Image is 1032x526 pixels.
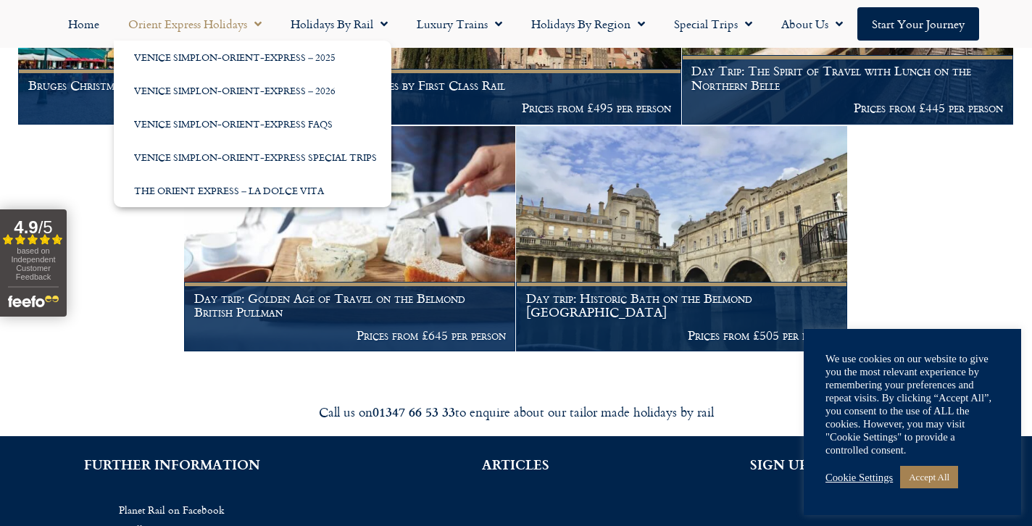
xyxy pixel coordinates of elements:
p: Prices from £495 per person [360,101,672,115]
a: Home [54,7,114,41]
a: Day trip: Historic Bath on the Belmond [GEOGRAPHIC_DATA] Prices from £505 per person [516,126,848,352]
a: Cookie Settings [825,471,893,484]
div: Call us on to enquire about our tailor made holidays by rail [110,404,922,420]
h1: Day trip: Golden Age of Travel on the Belmond British Pullman [194,291,506,320]
a: Venice Simplon-Orient-Express – 2025 [114,41,391,74]
a: Holidays by Rail [276,7,402,41]
h1: Day trip: Historic Bath on the Belmond [GEOGRAPHIC_DATA] [526,291,838,320]
nav: Menu [7,7,1025,41]
div: We use cookies on our website to give you the most relevant experience by remembering your prefer... [825,352,999,456]
a: Planet Rail on Facebook [22,500,322,519]
h2: SIGN UP FOR THE PLANET RAIL NEWSLETTER [709,458,1010,484]
h2: FURTHER INFORMATION [22,458,322,471]
strong: 01347 66 53 33 [373,402,455,421]
h1: Bruges Christmas Markets by First Class Rail [28,78,340,93]
a: Luxury Trains [402,7,517,41]
a: Accept All [900,466,958,488]
a: Orient Express Holidays [114,7,276,41]
a: The Orient Express – La Dolce Vita [114,174,391,207]
p: Prices from £445 per person [691,101,1003,115]
a: Start your Journey [857,7,979,41]
a: About Us [767,7,857,41]
h1: Bruges by First Class Rail [360,78,672,93]
a: Venice Simplon-Orient-Express Special Trips [114,141,391,174]
a: Venice Simplon-Orient-Express – 2026 [114,74,391,107]
a: Day trip: Golden Age of Travel on the Belmond British Pullman Prices from £645 per person [184,126,516,352]
a: Special Trips [659,7,767,41]
h2: ARTICLES [366,458,667,471]
p: Prices from £645 per person [194,328,506,343]
a: Holidays by Region [517,7,659,41]
a: Venice Simplon-Orient-Express FAQs [114,107,391,141]
ul: Orient Express Holidays [114,41,391,207]
p: Prices from £895 per person [28,101,340,115]
p: Prices from £505 per person [526,328,838,343]
h1: Day Trip: The Spirit of Travel with Lunch on the Northern Belle [691,64,1003,92]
